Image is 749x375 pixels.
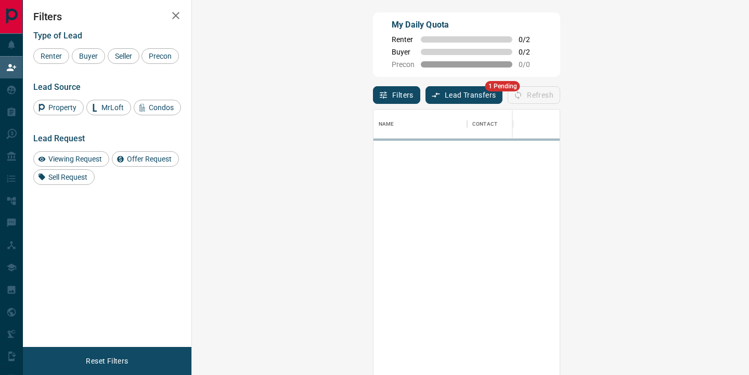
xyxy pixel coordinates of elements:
[33,10,181,23] h2: Filters
[485,81,520,91] span: 1 Pending
[519,35,541,44] span: 0 / 2
[134,100,181,115] div: Condos
[33,169,95,185] div: Sell Request
[392,35,415,44] span: Renter
[33,100,84,115] div: Property
[392,19,541,31] p: My Daily Quota
[45,173,91,181] span: Sell Request
[37,52,66,60] span: Renter
[392,60,415,69] span: Precon
[145,103,177,112] span: Condos
[373,86,420,104] button: Filters
[379,110,394,139] div: Name
[86,100,131,115] div: MrLoft
[425,86,503,104] button: Lead Transfers
[472,110,497,139] div: Contact
[519,60,541,69] span: 0 / 0
[75,52,101,60] span: Buyer
[33,133,85,143] span: Lead Request
[467,110,550,139] div: Contact
[33,31,82,41] span: Type of Lead
[392,48,415,56] span: Buyer
[33,48,69,64] div: Renter
[111,52,136,60] span: Seller
[72,48,105,64] div: Buyer
[33,151,109,167] div: Viewing Request
[108,48,139,64] div: Seller
[98,103,127,112] span: MrLoft
[45,155,106,163] span: Viewing Request
[45,103,80,112] span: Property
[33,82,81,92] span: Lead Source
[373,110,467,139] div: Name
[145,52,175,60] span: Precon
[123,155,175,163] span: Offer Request
[519,48,541,56] span: 0 / 2
[112,151,179,167] div: Offer Request
[141,48,179,64] div: Precon
[79,352,135,370] button: Reset Filters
